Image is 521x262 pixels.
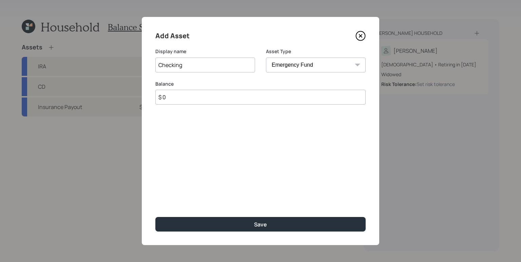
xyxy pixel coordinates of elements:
div: Save [254,221,267,228]
label: Display name [155,48,255,55]
label: Asset Type [266,48,366,55]
label: Balance [155,81,366,87]
h4: Add Asset [155,30,190,41]
button: Save [155,217,366,232]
